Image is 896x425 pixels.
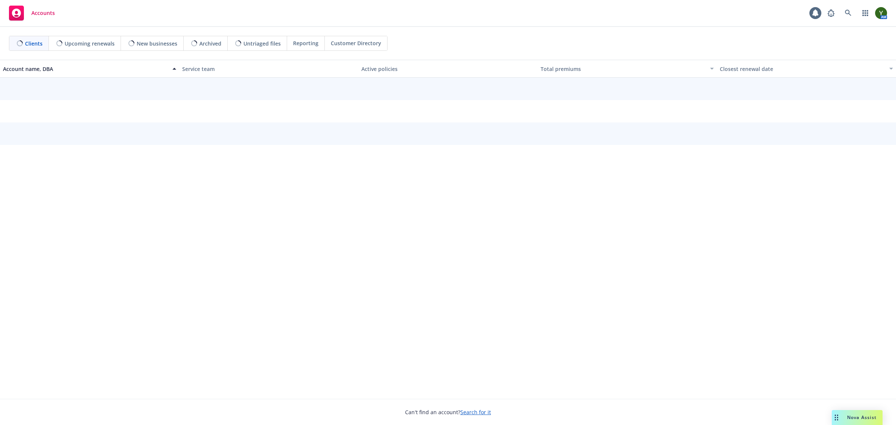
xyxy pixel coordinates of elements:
[875,7,887,19] img: photo
[832,410,883,425] button: Nova Assist
[293,39,318,47] span: Reporting
[720,65,885,73] div: Closest renewal date
[358,60,538,78] button: Active policies
[717,60,896,78] button: Closest renewal date
[361,65,535,73] div: Active policies
[31,10,55,16] span: Accounts
[405,408,491,416] span: Can't find an account?
[841,6,856,21] a: Search
[199,40,221,47] span: Archived
[6,3,58,24] a: Accounts
[847,414,877,421] span: Nova Assist
[3,65,168,73] div: Account name, DBA
[179,60,358,78] button: Service team
[832,410,841,425] div: Drag to move
[460,409,491,416] a: Search for it
[137,40,177,47] span: New businesses
[331,39,381,47] span: Customer Directory
[541,65,706,73] div: Total premiums
[824,6,839,21] a: Report a Bug
[538,60,717,78] button: Total premiums
[243,40,281,47] span: Untriaged files
[858,6,873,21] a: Switch app
[65,40,115,47] span: Upcoming renewals
[25,40,43,47] span: Clients
[182,65,355,73] div: Service team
